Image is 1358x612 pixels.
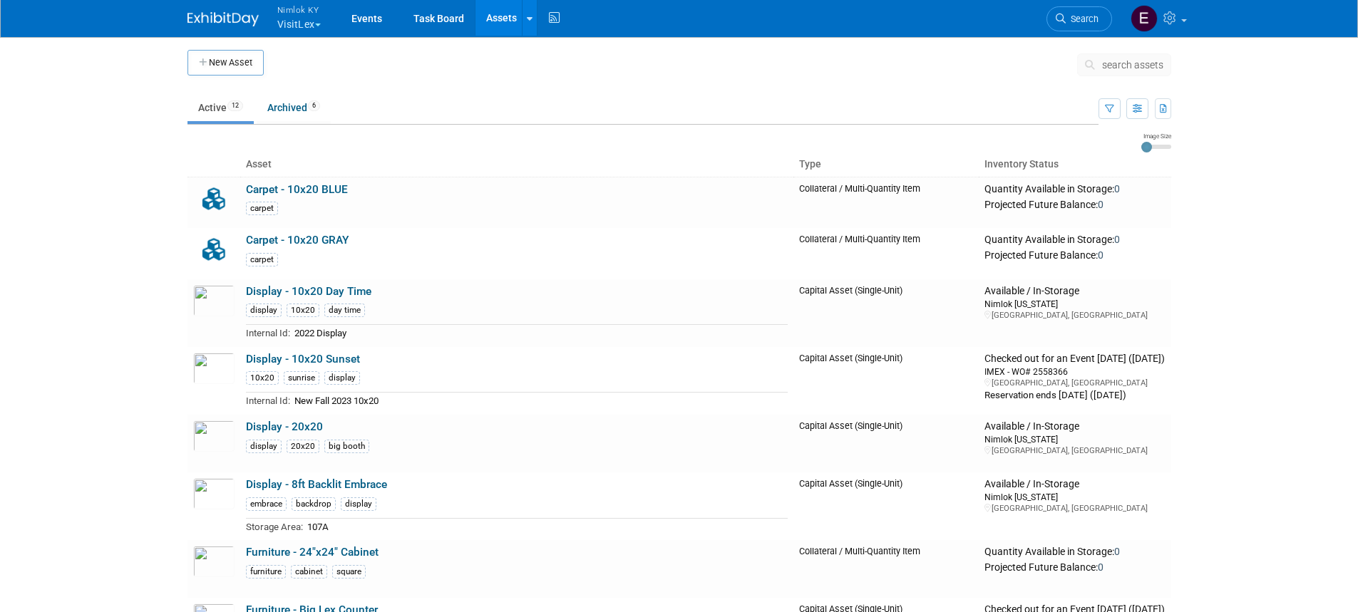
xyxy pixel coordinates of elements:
img: Collateral-Icon-2.png [193,183,235,214]
div: Nimlok [US_STATE] [984,433,1165,445]
div: Projected Future Balance: [984,196,1165,212]
div: Available / In-Storage [984,285,1165,298]
div: IMEX - WO# 2558366 [984,365,1165,378]
td: Collateral / Multi-Quantity Item [793,177,979,228]
div: Nimlok [US_STATE] [984,298,1165,310]
td: Capital Asset (Single-Unit) [793,347,979,415]
th: Asset [240,152,793,177]
div: display [246,440,282,453]
td: Internal Id: [246,325,290,341]
a: Display - 10x20 Day Time [246,285,371,298]
div: 10x20 [246,371,279,385]
div: Projected Future Balance: [984,559,1165,574]
div: Image Size [1141,132,1171,140]
span: 0 [1098,199,1104,210]
div: [GEOGRAPHIC_DATA], [GEOGRAPHIC_DATA] [984,445,1165,456]
span: search assets [1102,59,1163,71]
span: 0 [1114,183,1120,195]
a: Archived6 [257,94,331,121]
a: Search [1046,6,1112,31]
div: display [341,497,376,511]
div: carpet [246,202,278,215]
div: Available / In-Storage [984,478,1165,491]
a: Furniture - 24"x24" Cabinet [246,546,379,559]
span: 0 [1098,561,1104,573]
td: Internal Id: [246,393,290,409]
div: Quantity Available in Storage: [984,546,1165,559]
div: [GEOGRAPHIC_DATA], [GEOGRAPHIC_DATA] [984,503,1165,514]
div: [GEOGRAPHIC_DATA], [GEOGRAPHIC_DATA] [984,378,1165,388]
td: Capital Asset (Single-Unit) [793,279,979,347]
img: Elizabeth Griffin [1131,5,1158,32]
span: Search [1066,14,1099,24]
div: cabinet [291,565,327,579]
span: Nimlok KY [277,2,321,17]
a: Display - 8ft Backlit Embrace [246,478,387,491]
span: 0 [1114,546,1120,557]
button: search assets [1077,53,1171,76]
div: [GEOGRAPHIC_DATA], [GEOGRAPHIC_DATA] [984,310,1165,321]
img: ExhibitDay [187,12,259,26]
a: Carpet - 10x20 BLUE [246,183,348,196]
div: day time [324,304,365,317]
div: carpet [246,253,278,266]
div: 20x20 [287,440,319,453]
img: Collateral-Icon-2.png [193,234,235,265]
a: Display - 20x20 [246,420,323,433]
div: embrace [246,497,287,511]
div: display [324,371,360,385]
td: Capital Asset (Single-Unit) [793,472,979,540]
span: Storage Area: [246,522,303,532]
div: Nimlok [US_STATE] [984,491,1165,503]
td: Capital Asset (Single-Unit) [793,415,979,472]
td: Collateral / Multi-Quantity Item [793,228,979,279]
td: New Fall 2023 10x20 [290,393,788,409]
div: Quantity Available in Storage: [984,183,1165,196]
div: furniture [246,565,286,579]
div: Projected Future Balance: [984,247,1165,262]
div: Quantity Available in Storage: [984,234,1165,247]
div: Available / In-Storage [984,420,1165,433]
button: New Asset [187,50,264,76]
div: display [246,304,282,317]
div: square [332,565,366,579]
div: 10x20 [287,304,319,317]
span: 6 [308,100,320,111]
td: 107A [303,518,788,534]
th: Type [793,152,979,177]
td: 2022 Display [290,325,788,341]
span: 0 [1114,234,1120,245]
td: Collateral / Multi-Quantity Item [793,540,979,598]
div: big booth [324,440,369,453]
a: Carpet - 10x20 GRAY [246,234,349,247]
div: Checked out for an Event [DATE] ([DATE]) [984,353,1165,365]
div: sunrise [284,371,319,385]
a: Display - 10x20 Sunset [246,353,360,365]
div: backdrop [292,497,336,511]
span: 12 [227,100,243,111]
a: Active12 [187,94,254,121]
div: Reservation ends [DATE] ([DATE]) [984,388,1165,402]
span: 0 [1098,249,1104,261]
